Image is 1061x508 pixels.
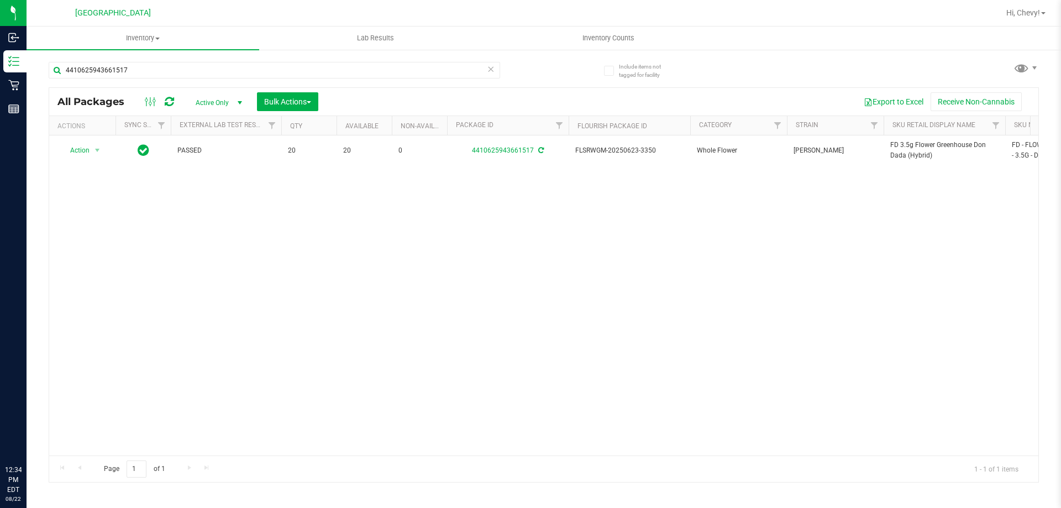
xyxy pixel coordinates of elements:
span: Clear [487,62,495,76]
a: Inventory Counts [492,27,724,50]
a: Category [699,121,732,129]
span: FLSRWGM-20250623-3350 [575,145,684,156]
a: 4410625943661517 [472,146,534,154]
span: All Packages [57,96,135,108]
span: Whole Flower [697,145,780,156]
a: Package ID [456,121,493,129]
span: [PERSON_NAME] [794,145,877,156]
span: Bulk Actions [264,97,311,106]
span: 1 - 1 of 1 items [965,460,1027,477]
span: PASSED [177,145,275,156]
a: Lab Results [259,27,492,50]
span: select [91,143,104,158]
div: Actions [57,122,111,130]
a: SKU Name [1014,121,1047,129]
inline-svg: Retail [8,80,19,91]
span: 20 [343,145,385,156]
span: Include items not tagged for facility [619,62,674,79]
a: Filter [550,116,569,135]
input: 1 [127,460,146,478]
span: Inventory Counts [568,33,649,43]
span: In Sync [138,143,149,158]
span: [GEOGRAPHIC_DATA] [75,8,151,18]
a: Sync Status [124,121,167,129]
span: FD 3.5g Flower Greenhouse Don Dada (Hybrid) [890,140,999,161]
p: 12:34 PM EDT [5,465,22,495]
iframe: Resource center [11,420,44,453]
span: Sync from Compliance System [537,146,544,154]
span: Action [60,143,90,158]
inline-svg: Inventory [8,56,19,67]
input: Search Package ID, Item Name, SKU, Lot or Part Number... [49,62,500,78]
a: Filter [263,116,281,135]
a: Filter [865,116,884,135]
span: 20 [288,145,330,156]
a: Sku Retail Display Name [892,121,975,129]
a: Filter [769,116,787,135]
a: Flourish Package ID [577,122,647,130]
button: Receive Non-Cannabis [931,92,1022,111]
a: Strain [796,121,818,129]
a: Qty [290,122,302,130]
span: 0 [398,145,440,156]
a: Inventory [27,27,259,50]
a: External Lab Test Result [180,121,266,129]
span: Lab Results [342,33,409,43]
span: Page of 1 [94,460,174,478]
a: Filter [153,116,171,135]
a: Non-Available [401,122,450,130]
inline-svg: Inbound [8,32,19,43]
span: Hi, Chevy! [1006,8,1040,17]
button: Bulk Actions [257,92,318,111]
p: 08/22 [5,495,22,503]
a: Available [345,122,379,130]
a: Filter [987,116,1005,135]
span: Inventory [27,33,259,43]
inline-svg: Reports [8,103,19,114]
button: Export to Excel [857,92,931,111]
